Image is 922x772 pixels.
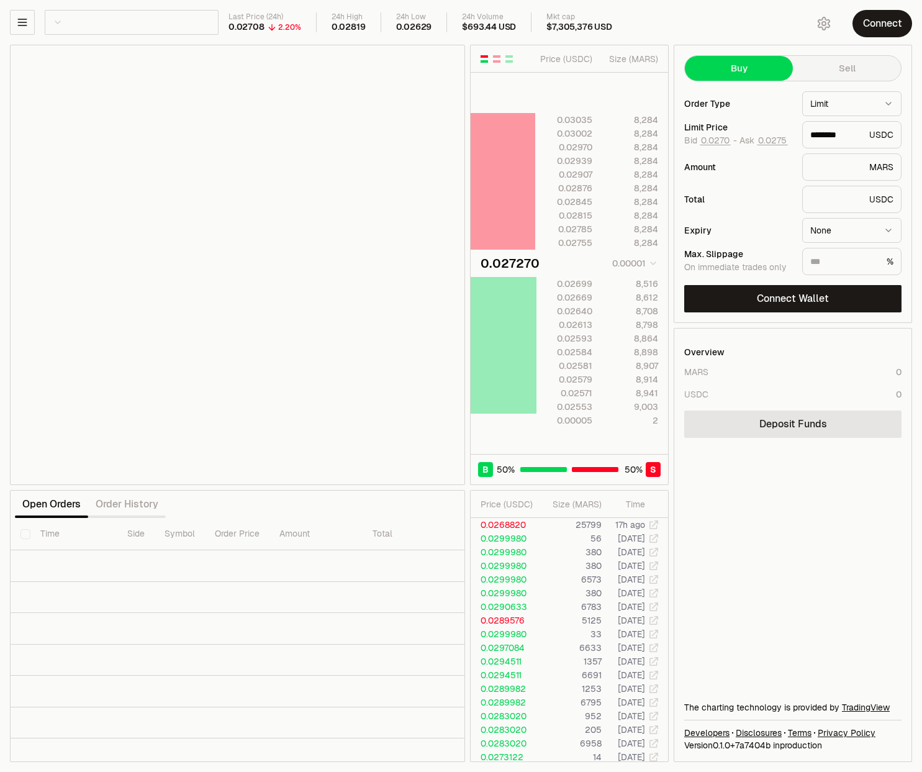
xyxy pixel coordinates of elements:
[537,346,592,358] div: 0.02584
[685,56,793,81] button: Buy
[332,22,366,33] div: 0.02819
[205,518,269,550] th: Order Price
[618,560,645,571] time: [DATE]
[603,114,658,126] div: 8,284
[684,388,708,401] div: USDC
[802,121,902,148] div: USDC
[462,12,516,22] div: 24h Volume
[537,278,592,290] div: 0.02699
[739,135,788,147] span: Ask
[538,750,602,764] td: 14
[603,332,658,345] div: 8,864
[603,305,658,317] div: 8,708
[684,701,902,714] div: The charting technology is provided by
[537,387,592,399] div: 0.02571
[618,629,645,640] time: [DATE]
[802,218,902,243] button: None
[537,360,592,372] div: 0.02581
[471,559,538,573] td: 0.0299980
[802,248,902,275] div: %
[537,373,592,386] div: 0.02579
[618,711,645,722] time: [DATE]
[650,463,656,476] span: S
[603,127,658,140] div: 8,284
[618,642,645,653] time: [DATE]
[684,366,708,378] div: MARS
[625,463,643,476] span: 50 %
[538,614,602,627] td: 5125
[30,518,117,550] th: Time
[15,492,88,517] button: Open Orders
[538,545,602,559] td: 380
[228,12,301,22] div: Last Price (24h)
[537,127,592,140] div: 0.03002
[537,182,592,194] div: 0.02876
[618,670,645,681] time: [DATE]
[471,750,538,764] td: 0.0273122
[471,641,538,655] td: 0.0297084
[471,518,538,532] td: 0.0268820
[615,519,645,530] time: 17h ago
[684,727,730,739] a: Developers
[471,627,538,641] td: 0.0299980
[618,752,645,763] time: [DATE]
[603,401,658,413] div: 9,003
[481,255,540,272] div: 0.027270
[471,573,538,586] td: 0.0299980
[618,588,645,599] time: [DATE]
[618,574,645,585] time: [DATE]
[896,366,902,378] div: 0
[603,414,658,427] div: 2
[471,655,538,668] td: 0.0294511
[538,655,602,668] td: 1357
[456,518,498,550] th: Value
[603,168,658,181] div: 8,284
[802,153,902,181] div: MARS
[608,256,658,271] button: 0.00001
[603,141,658,153] div: 8,284
[471,709,538,723] td: 0.0283020
[537,237,592,249] div: 0.02755
[684,739,902,752] div: Version 0.1.0 + in production
[538,696,602,709] td: 6795
[684,135,737,147] span: Bid -
[471,586,538,600] td: 0.0299980
[462,22,516,33] div: $693.44 USD
[538,641,602,655] td: 6633
[538,737,602,750] td: 6958
[228,22,264,33] div: 0.02708
[396,12,432,22] div: 24h Low
[548,498,602,511] div: Size ( MARS )
[736,727,782,739] a: Disclosures
[757,135,788,145] button: 0.0275
[684,250,792,258] div: Max. Slippage
[481,498,538,511] div: Price ( USDC )
[538,668,602,682] td: 6691
[618,615,645,626] time: [DATE]
[603,291,658,304] div: 8,612
[479,54,489,64] button: Show Buy and Sell Orders
[155,518,205,550] th: Symbol
[269,518,363,550] th: Amount
[471,682,538,696] td: 0.0289982
[684,99,792,108] div: Order Type
[492,54,502,64] button: Show Sell Orders Only
[802,186,902,213] div: USDC
[538,682,602,696] td: 1253
[538,709,602,723] td: 952
[363,518,456,550] th: Total
[538,723,602,737] td: 205
[618,683,645,694] time: [DATE]
[482,463,489,476] span: B
[546,12,612,22] div: Mkt cap
[537,223,592,235] div: 0.02785
[11,45,464,484] iframe: Financial Chart
[603,53,658,65] div: Size ( MARS )
[546,22,612,33] div: $7,305,376 USD
[537,305,592,317] div: 0.02640
[603,155,658,167] div: 8,284
[471,668,538,682] td: 0.0294511
[537,414,592,427] div: 0.00005
[618,547,645,558] time: [DATE]
[20,529,30,539] button: Select all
